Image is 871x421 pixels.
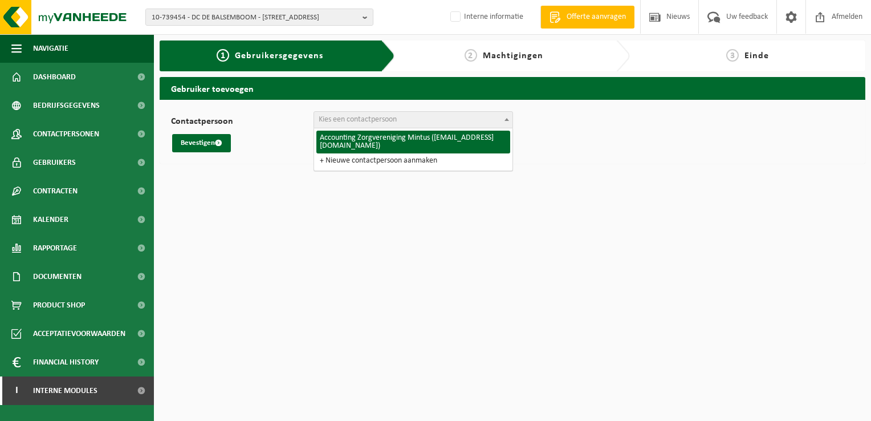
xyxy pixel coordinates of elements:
[33,63,76,91] span: Dashboard
[316,153,510,168] li: + Nieuwe contactpersoon aanmaken
[160,77,865,99] h2: Gebruiker toevoegen
[33,291,85,319] span: Product Shop
[465,49,477,62] span: 2
[11,377,22,405] span: I
[235,51,323,60] span: Gebruikersgegevens
[33,234,77,262] span: Rapportage
[33,120,99,148] span: Contactpersonen
[152,9,358,26] span: 10-739454 - DC DE BALSEMBOOM - [STREET_ADDRESS]
[33,148,76,177] span: Gebruikers
[564,11,629,23] span: Offerte aanvragen
[33,177,78,205] span: Contracten
[171,117,314,128] label: Contactpersoon
[316,131,510,153] li: Accounting Zorgvereniging Mintus ([EMAIL_ADDRESS][DOMAIN_NAME])
[33,262,82,291] span: Documenten
[217,49,229,62] span: 1
[483,51,543,60] span: Machtigingen
[33,205,68,234] span: Kalender
[726,49,739,62] span: 3
[145,9,373,26] button: 10-739454 - DC DE BALSEMBOOM - [STREET_ADDRESS]
[448,9,523,26] label: Interne informatie
[33,34,68,63] span: Navigatie
[744,51,769,60] span: Einde
[172,134,231,152] button: Bevestigen
[33,377,97,405] span: Interne modules
[319,115,397,124] span: Kies een contactpersoon
[33,348,99,377] span: Financial History
[33,91,100,120] span: Bedrijfsgegevens
[33,319,125,348] span: Acceptatievoorwaarden
[540,6,634,29] a: Offerte aanvragen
